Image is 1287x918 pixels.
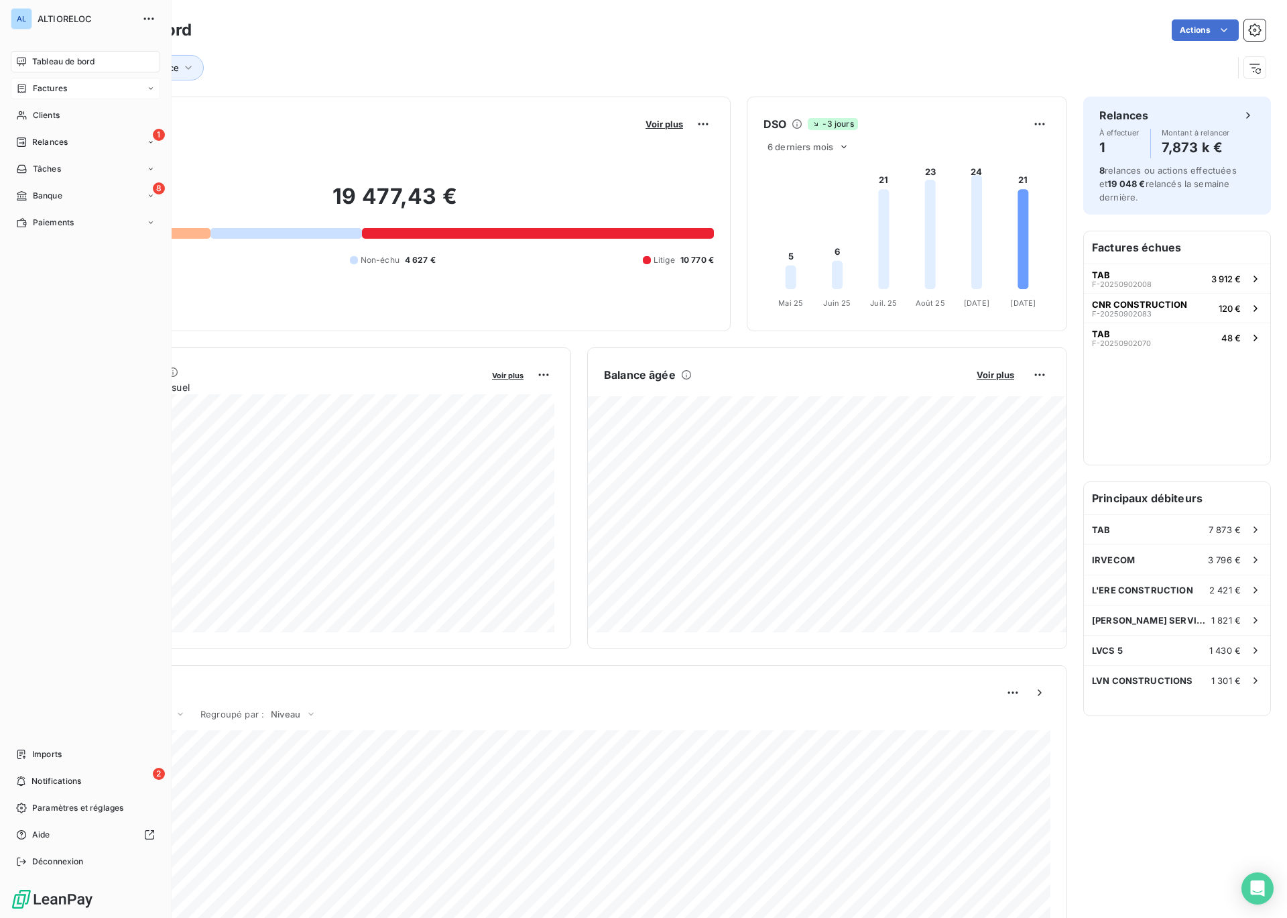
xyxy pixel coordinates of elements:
span: À effectuer [1099,129,1140,137]
span: 1 821 € [1211,615,1241,626]
span: TAB [1092,270,1110,280]
a: Aide [11,824,160,846]
h2: 19 477,43 € [76,183,714,223]
span: F-20250902008 [1092,280,1152,288]
span: Banque [33,190,62,202]
span: 1 430 € [1209,645,1241,656]
h6: Balance âgée [604,367,676,383]
button: Voir plus [641,118,687,130]
span: LVCS 5 [1092,645,1123,656]
span: TAB [1092,524,1110,535]
span: 3 912 € [1211,274,1241,284]
span: 6 derniers mois [768,141,833,152]
span: 8 [1099,165,1105,176]
h6: Relances [1099,107,1148,123]
span: F-20250902070 [1092,339,1151,347]
button: TABF-2025090207048 € [1084,323,1270,352]
button: CNR CONSTRUCTIONF-20250902083120 € [1084,293,1270,323]
span: IRVECOM [1092,555,1135,565]
h4: 7,873 k € [1162,137,1230,158]
div: Open Intercom Messenger [1241,872,1274,905]
span: Voir plus [492,371,524,380]
button: TABF-202509020083 912 € [1084,264,1270,293]
button: Voir plus [488,369,528,381]
tspan: Juil. 25 [870,298,897,308]
span: Montant à relancer [1162,129,1230,137]
span: LVN CONSTRUCTIONS [1092,675,1193,686]
span: 2 421 € [1209,585,1241,595]
tspan: [DATE] [964,298,989,308]
span: Relances [32,136,68,148]
tspan: Juin 25 [823,298,851,308]
span: Aide [32,829,50,841]
span: Voir plus [646,119,683,129]
span: Tâches [33,163,61,175]
span: Chiffre d'affaires mensuel [76,380,483,394]
span: TAB [1092,329,1110,339]
span: Factures [33,82,67,95]
img: Logo LeanPay [11,888,94,910]
span: 19 048 € [1107,178,1145,189]
h6: Principaux débiteurs [1084,482,1270,514]
span: Litige [654,254,675,266]
div: AL [11,8,32,30]
span: F-20250902083 [1092,310,1152,318]
button: Actions [1172,19,1239,41]
span: -3 jours [808,118,857,130]
span: Niveau [271,709,300,720]
span: 120 € [1219,303,1241,314]
span: ALTIORELOC [38,13,134,24]
span: 10 770 € [680,254,714,266]
span: Paramètres et réglages [32,802,123,814]
span: 2 [153,768,165,780]
span: 1 301 € [1211,675,1241,686]
span: [PERSON_NAME] SERVICES [1092,615,1211,626]
span: Déconnexion [32,856,84,868]
h6: DSO [763,116,786,132]
span: Notifications [32,775,81,787]
tspan: [DATE] [1010,298,1036,308]
span: 4 627 € [405,254,436,266]
tspan: Mai 25 [778,298,803,308]
tspan: Août 25 [916,298,945,308]
span: Voir plus [977,369,1014,380]
span: 48 € [1221,333,1241,343]
h6: Factures échues [1084,231,1270,264]
span: Non-échu [361,254,400,266]
span: relances ou actions effectuées et relancés la semaine dernière. [1099,165,1237,203]
span: 1 [153,129,165,141]
span: Regroupé par : [200,709,264,720]
span: 8 [153,182,165,194]
span: 3 796 € [1208,555,1241,565]
span: 7 873 € [1209,524,1241,535]
span: CNR CONSTRUCTION [1092,299,1187,310]
span: Imports [32,748,62,760]
span: Clients [33,109,60,121]
span: Tableau de bord [32,56,95,68]
span: Paiements [33,217,74,229]
span: L'ERE CONSTRUCTION [1092,585,1193,595]
h4: 1 [1099,137,1140,158]
button: Voir plus [973,369,1018,381]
